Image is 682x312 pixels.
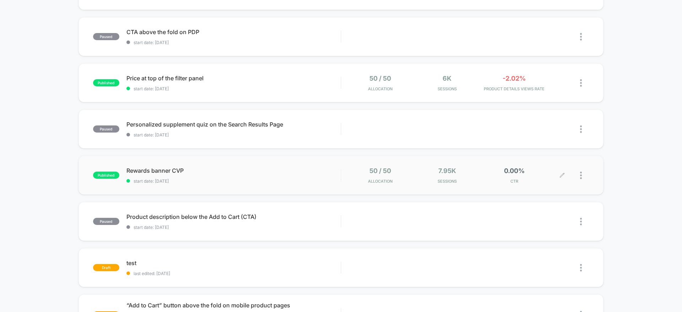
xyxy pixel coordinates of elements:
img: close [580,79,582,87]
span: -2.02% [503,75,526,82]
span: 0.00% [504,167,525,174]
span: Personalized supplement quiz on the Search Results Page [126,121,341,128]
img: close [580,125,582,133]
img: close [580,218,582,225]
span: start date: [DATE] [126,225,341,230]
img: close [580,33,582,41]
span: test [126,259,341,267]
span: 6k [443,75,451,82]
span: Price at top of the filter panel [126,75,341,82]
span: last edited: [DATE] [126,271,341,276]
span: draft [93,264,119,271]
span: Allocation [368,179,393,184]
span: Sessions [416,179,479,184]
span: published [93,172,119,179]
span: Product description below the Add to Cart (CTA) [126,213,341,220]
span: paused [93,33,119,40]
span: paused [93,218,119,225]
span: paused [93,125,119,133]
span: 7.95k [438,167,456,174]
span: start date: [DATE] [126,178,341,184]
span: Rewards banner CVP [126,167,341,174]
span: 50 / 50 [369,75,391,82]
img: close [580,172,582,179]
span: PRODUCT DETAILS VIEWS RATE [482,86,546,91]
span: start date: [DATE] [126,86,341,91]
span: start date: [DATE] [126,40,341,45]
span: start date: [DATE] [126,132,341,138]
img: close [580,264,582,271]
span: Sessions [416,86,479,91]
span: 50 / 50 [369,167,391,174]
span: CTA above the fold on PDP [126,28,341,36]
span: Allocation [368,86,393,91]
span: “Add to Cart” button above the fold on mobile product pages [126,302,341,309]
span: CTR [482,179,546,184]
span: published [93,79,119,86]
